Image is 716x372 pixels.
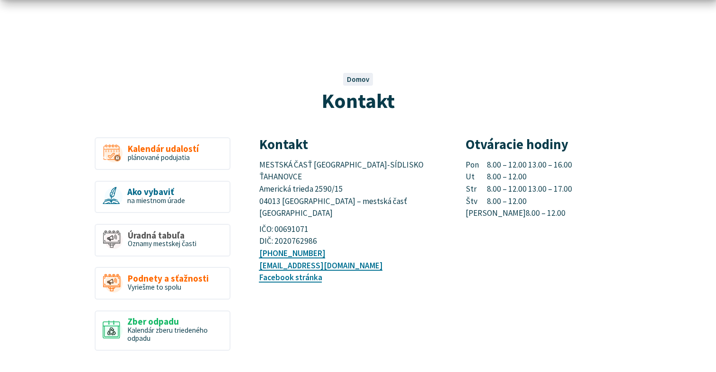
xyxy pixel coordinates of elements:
[127,326,208,343] span: Kalendár zberu triedeného odpadu
[128,274,209,283] span: Podnety a sťažnosti
[466,183,487,195] span: Str
[128,153,190,162] span: plánované podujatia
[95,181,230,213] a: Ako vybaviť na miestnom úrade
[466,159,650,220] p: 8.00 – 12.00 13.00 – 16.00 8.00 – 12.00 8.00 – 12.00 13.00 – 17.00 8.00 – 12.00 8.00 – 12.00
[127,196,185,205] span: na miestnom úrade
[128,239,196,248] span: Oznamy mestskej časti
[466,159,487,171] span: Pon
[259,260,382,271] a: [EMAIL_ADDRESS][DOMAIN_NAME]
[466,171,487,183] span: Ut
[259,223,443,248] p: IČO: 00691071 DIČ: 2020762986
[346,75,369,84] a: Domov
[466,195,487,208] span: Štv
[95,267,230,300] a: Podnety a sťažnosti Vyriešme to spolu
[127,317,222,327] span: Zber odpadu
[128,283,181,292] span: Vyriešme to spolu
[259,137,443,152] h3: Kontakt
[128,144,199,154] span: Kalendár udalostí
[259,248,325,258] a: [PHONE_NUMBER]
[321,88,394,114] span: Kontakt
[466,207,526,220] span: [PERSON_NAME]
[95,224,230,257] a: Úradná tabuľa Oznamy mestskej časti
[127,187,185,197] span: Ako vybaviť
[466,137,650,152] h3: Otváracie hodiny
[95,137,230,170] a: Kalendár udalostí plánované podujatia
[259,159,424,219] span: MESTSKÁ ČASŤ [GEOGRAPHIC_DATA]-SÍDLISKO ŤAHANOVCE Americká trieda 2590/15 04013 [GEOGRAPHIC_DATA]...
[128,230,196,240] span: Úradná tabuľa
[95,310,230,351] a: Zber odpadu Kalendár zberu triedeného odpadu
[259,272,322,283] a: Facebook stránka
